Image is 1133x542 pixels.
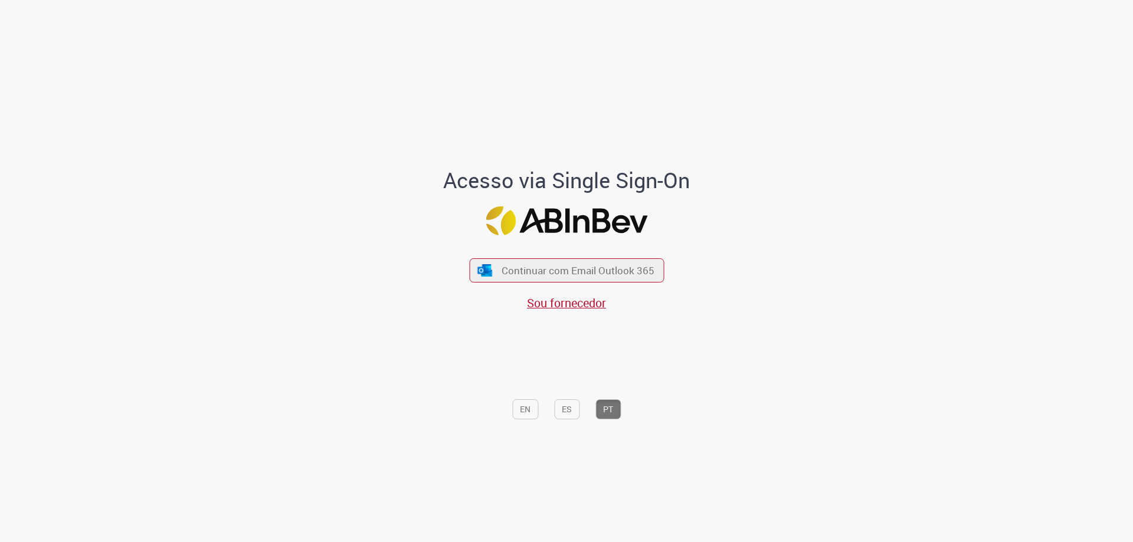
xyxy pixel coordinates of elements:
button: PT [595,399,621,419]
a: Sou fornecedor [527,295,606,311]
button: ES [554,399,579,419]
img: ícone Azure/Microsoft 360 [477,264,493,277]
button: EN [512,399,538,419]
span: Continuar com Email Outlook 365 [502,264,654,277]
button: ícone Azure/Microsoft 360 Continuar com Email Outlook 365 [469,258,664,283]
img: Logo ABInBev [486,206,647,235]
h1: Acesso via Single Sign-On [403,169,731,192]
